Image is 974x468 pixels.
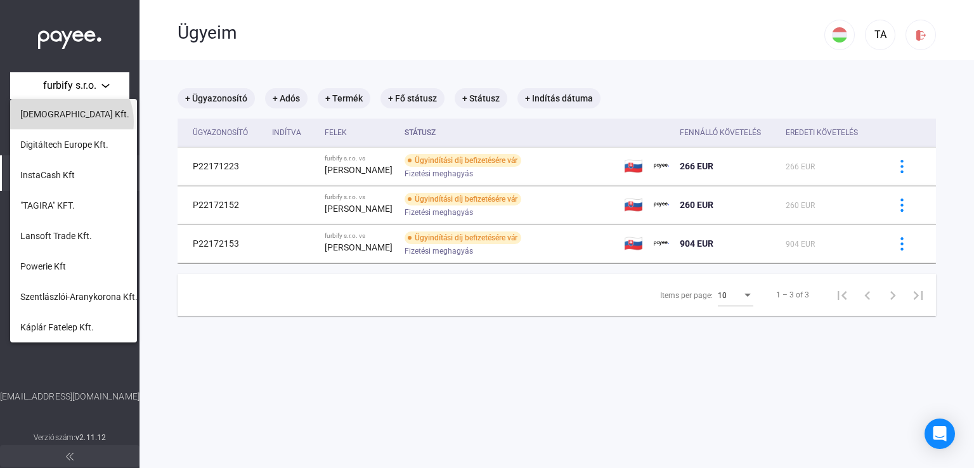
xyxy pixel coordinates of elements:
[20,320,94,335] span: Káplár Fatelep Kft.
[20,167,75,183] span: InstaCash Kft
[20,259,66,274] span: Powerie Kft
[20,107,129,122] span: [DEMOGRAPHIC_DATA] Kft.
[20,228,92,244] span: Lansoft Trade Kft.
[20,198,75,213] span: "TAGIRA" KFT.
[925,419,955,449] div: Open Intercom Messenger
[20,137,108,152] span: Digitáltech Europe Kft.
[20,289,138,304] span: Szentlászlói-Aranykorona Kft.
